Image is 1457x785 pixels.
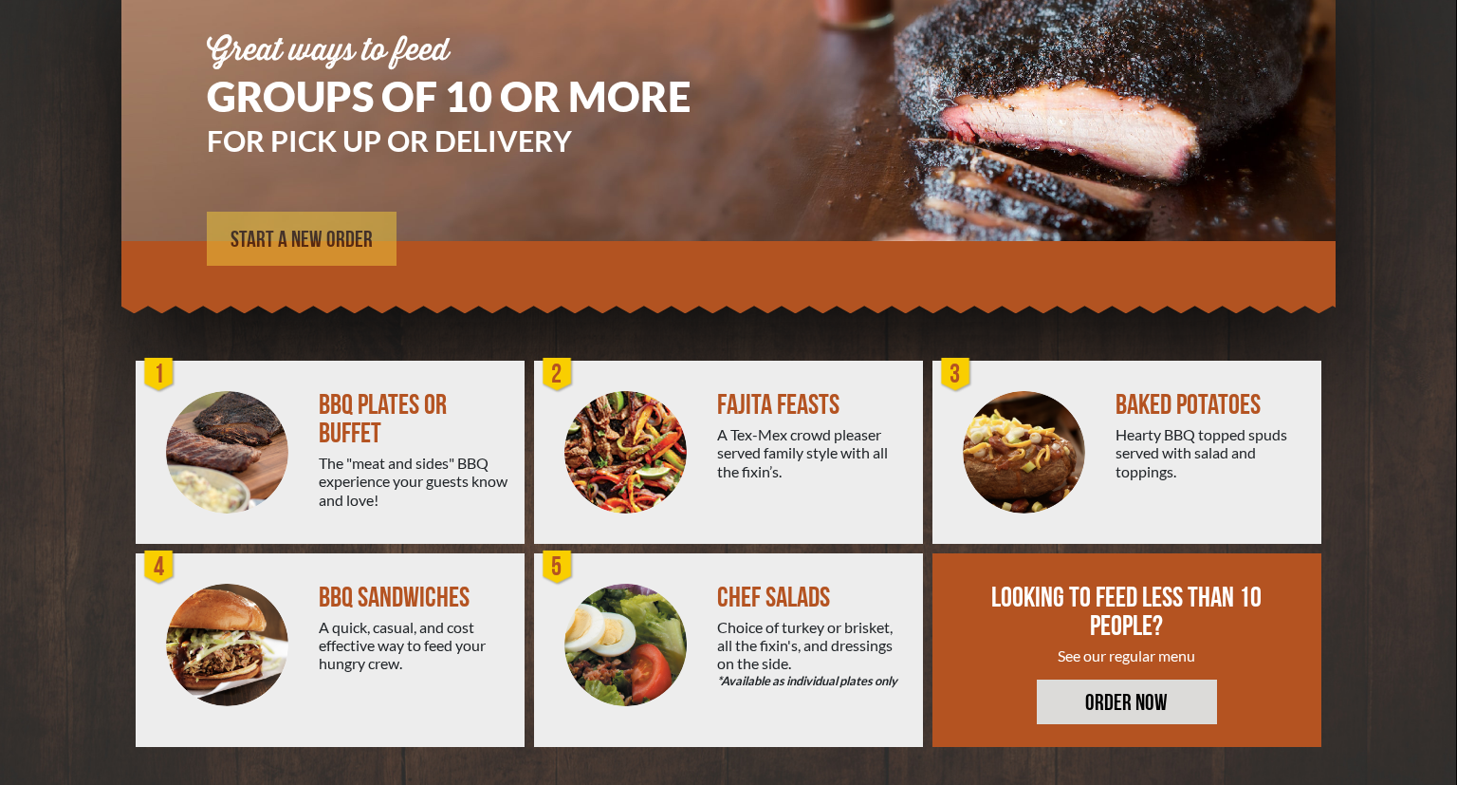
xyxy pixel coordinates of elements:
img: PEJ-BBQ-Sandwich.png [166,584,288,706]
div: 3 [937,356,975,394]
a: ORDER NOW [1037,680,1217,724]
em: *Available as individual plates only [717,672,908,690]
div: Hearty BBQ topped spuds served with salad and toppings. [1116,425,1306,480]
div: A quick, casual, and cost effective way to feed your hungry crew. [319,618,509,673]
h1: GROUPS OF 10 OR MORE [207,76,747,117]
div: LOOKING TO FEED LESS THAN 10 PEOPLE? [988,584,1265,641]
img: Salad-Circle.png [564,584,687,706]
div: 1 [140,356,178,394]
div: BAKED POTATOES [1116,391,1306,420]
div: BBQ PLATES OR BUFFET [319,391,509,448]
div: FAJITA FEASTS [717,391,908,420]
div: 5 [539,549,577,587]
div: 4 [140,549,178,587]
img: PEJ-BBQ-Buffet.png [166,391,288,514]
a: START A NEW ORDER [207,212,397,266]
div: Choice of turkey or brisket, all the fixin's, and dressings on the side. [717,618,908,691]
img: PEJ-Baked-Potato.png [963,391,1085,514]
div: 2 [539,356,577,394]
span: START A NEW ORDER [231,229,373,252]
div: Great ways to feed [207,36,747,66]
h3: FOR PICK UP OR DELIVERY [207,126,747,155]
div: CHEF SALADS [717,584,908,612]
div: The "meat and sides" BBQ experience your guests know and love! [319,454,509,509]
div: See our regular menu [988,646,1265,664]
img: PEJ-Fajitas.png [564,391,687,514]
div: BBQ SANDWICHES [319,584,509,612]
div: A Tex-Mex crowd pleaser served family style with all the fixin’s. [717,425,908,480]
